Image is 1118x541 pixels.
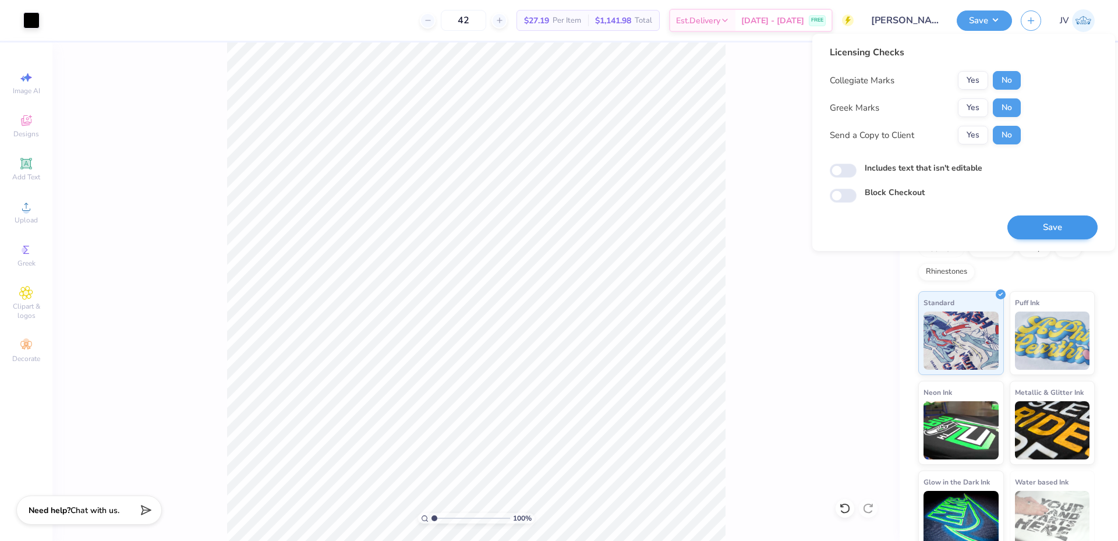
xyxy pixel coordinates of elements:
[830,74,894,87] div: Collegiate Marks
[29,505,70,516] strong: Need help?
[1015,476,1069,488] span: Water based Ink
[958,71,988,90] button: Yes
[553,15,581,27] span: Per Item
[924,386,952,398] span: Neon Ink
[1007,215,1098,239] button: Save
[595,15,631,27] span: $1,141.98
[958,98,988,117] button: Yes
[1060,14,1069,27] span: JV
[1060,9,1095,32] a: JV
[830,45,1021,59] div: Licensing Checks
[924,312,999,370] img: Standard
[918,263,975,281] div: Rhinestones
[13,86,40,96] span: Image AI
[924,401,999,459] img: Neon Ink
[635,15,652,27] span: Total
[993,71,1021,90] button: No
[1015,312,1090,370] img: Puff Ink
[830,129,914,142] div: Send a Copy to Client
[15,215,38,225] span: Upload
[865,162,982,174] label: Includes text that isn't editable
[865,186,925,199] label: Block Checkout
[12,354,40,363] span: Decorate
[741,15,804,27] span: [DATE] - [DATE]
[513,513,532,524] span: 100 %
[6,302,47,320] span: Clipart & logos
[924,476,990,488] span: Glow in the Dark Ink
[17,259,36,268] span: Greek
[958,126,988,144] button: Yes
[1015,386,1084,398] span: Metallic & Glitter Ink
[924,296,954,309] span: Standard
[993,98,1021,117] button: No
[524,15,549,27] span: $27.19
[830,101,879,115] div: Greek Marks
[993,126,1021,144] button: No
[1072,9,1095,32] img: Jo Vincent
[676,15,720,27] span: Est. Delivery
[811,16,823,24] span: FREE
[441,10,486,31] input: – –
[12,172,40,182] span: Add Text
[1015,401,1090,459] img: Metallic & Glitter Ink
[13,129,39,139] span: Designs
[1015,296,1039,309] span: Puff Ink
[957,10,1012,31] button: Save
[862,9,948,32] input: Untitled Design
[70,505,119,516] span: Chat with us.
